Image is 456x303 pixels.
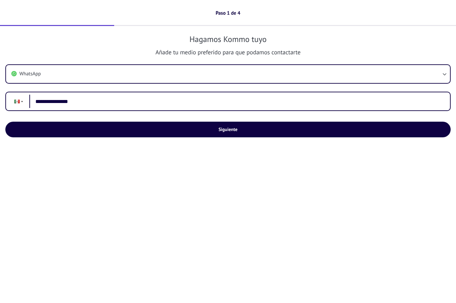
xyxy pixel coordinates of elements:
span: Añade tu medio preferido para que podamos contactarte [5,48,451,56]
button: WhatsApp [6,65,450,83]
span: Siguiente [219,127,238,132]
div: Paso 1 de 4 [216,10,240,16]
h2: Hagamos Kommo tuyo [5,34,451,44]
button: Siguiente [5,122,451,137]
span: WhatsApp [19,71,41,77]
